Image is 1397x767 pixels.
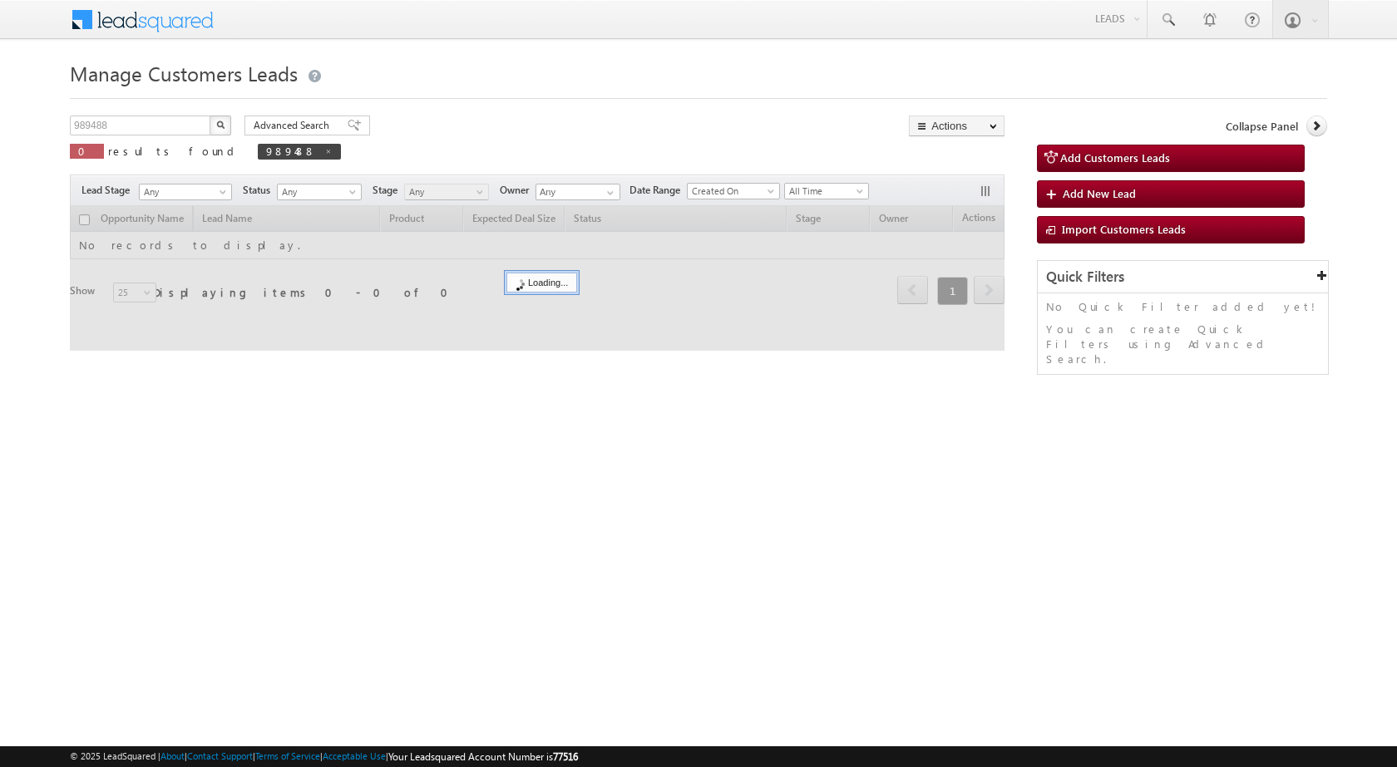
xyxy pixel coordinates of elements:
[405,184,484,199] span: Any
[784,183,869,199] a: All Time
[266,144,316,158] span: 989488
[140,184,226,199] span: Any
[70,60,298,86] span: Manage Customers Leads
[536,184,620,200] input: Type to Search
[78,144,96,158] span: 0
[688,184,774,199] span: Created On
[216,120,225,129] img: Search
[243,183,277,198] span: Status
[785,184,864,199] span: All Time
[553,750,578,763] span: 77516
[373,183,404,198] span: Stage
[187,750,253,761] a: Contact Support
[108,144,240,158] span: results found
[1038,261,1328,293] div: Quick Filters
[277,184,362,200] a: Any
[160,750,185,761] a: About
[687,183,780,199] a: Created On
[278,184,357,199] span: Any
[1046,322,1320,366] p: You can create Quick Filters using Advanced Search.
[1226,119,1298,134] span: Collapse Panel
[629,183,687,198] span: Date Range
[404,184,489,200] a: Any
[1062,222,1186,236] span: Import Customers Leads
[1063,186,1136,200] span: Add New Lead
[909,116,1005,136] button: Actions
[506,273,577,293] div: Loading...
[70,749,578,765] span: © 2025 LeadSquared | | | | |
[139,184,232,200] a: Any
[255,750,320,761] a: Terms of Service
[1046,299,1320,314] p: No Quick Filter added yet!
[1060,150,1170,165] span: Add Customers Leads
[323,750,386,761] a: Acceptable Use
[254,118,334,133] span: Advanced Search
[500,183,536,198] span: Owner
[81,183,136,198] span: Lead Stage
[388,750,578,763] span: Your Leadsquared Account Number is
[598,184,619,201] a: Show All Items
